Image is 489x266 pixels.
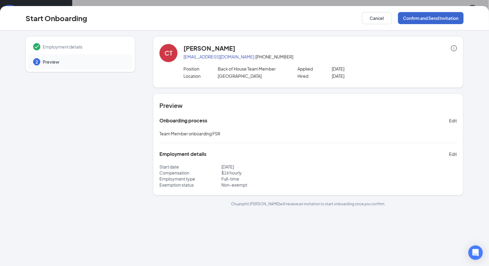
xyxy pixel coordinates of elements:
span: info-circle [451,45,457,51]
p: Full-time [221,176,308,182]
button: Edit [449,149,457,159]
p: Compensation [159,170,221,176]
span: Edit [449,118,457,124]
svg: Checkmark [33,43,40,50]
p: Start date [159,164,221,170]
p: Non-exempt [221,182,308,188]
span: Employment details [43,44,126,50]
span: Preview [43,59,126,65]
p: [GEOGRAPHIC_DATA] [218,73,286,79]
button: Cancel [362,12,392,24]
p: Exemption status [159,182,221,188]
h5: Onboarding process [159,117,207,124]
p: [DATE] [332,73,400,79]
p: · [PHONE_NUMBER] [184,54,457,60]
span: 2 [36,59,38,65]
p: $ 16 hourly [221,170,308,176]
span: Edit [449,151,457,157]
div: Open Intercom Messenger [469,245,483,260]
div: CT [165,49,173,57]
span: Team Member onboarding FSR [159,131,220,136]
p: [DATE] [221,164,308,170]
p: Employment type [159,176,221,182]
h4: Preview [159,101,457,110]
h5: Employment details [159,151,206,157]
a: [EMAIL_ADDRESS][DOMAIN_NAME] [184,54,254,59]
p: Position [184,66,218,72]
h4: [PERSON_NAME] [184,44,235,52]
p: [DATE] [332,66,400,72]
button: Edit [449,116,457,125]
p: Hired [298,73,332,79]
p: Back of House Team Member [218,66,286,72]
p: Chuanphit [PERSON_NAME] will receive an invitation to start onboarding once you confirm. [153,201,463,207]
h3: Start Onboarding [26,13,87,23]
p: Location [184,73,218,79]
p: Applied [298,66,332,72]
button: Confirm and Send Invitation [398,12,464,24]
